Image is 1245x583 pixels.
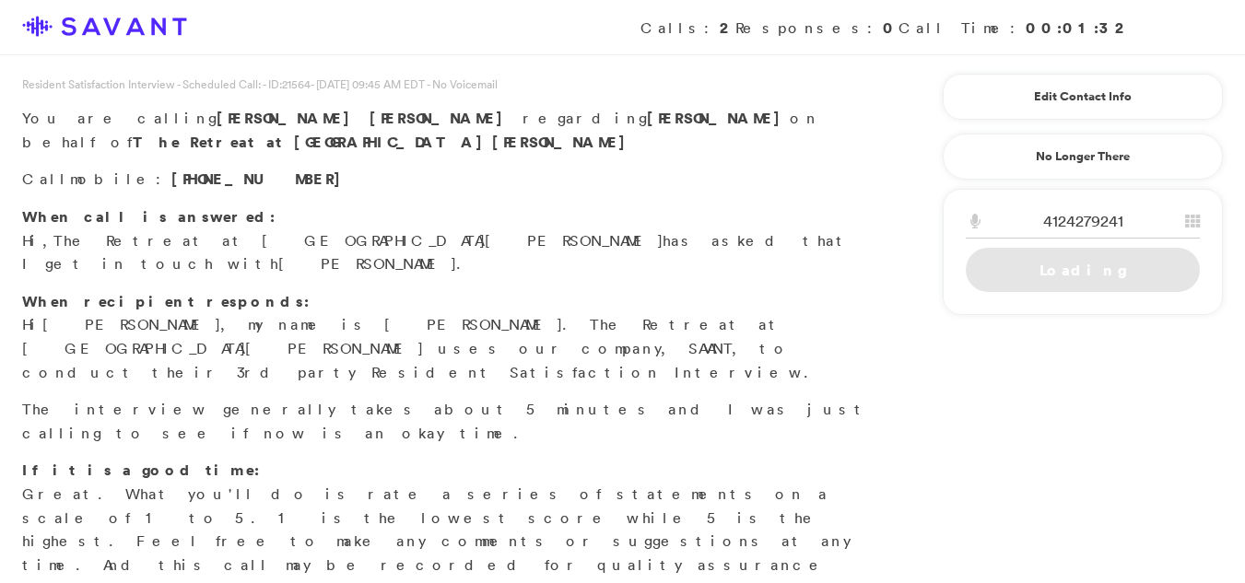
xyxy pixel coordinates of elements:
span: The Retreat at [GEOGRAPHIC_DATA][PERSON_NAME] [53,231,663,250]
strong: When call is answered: [22,206,276,227]
a: No Longer There [943,134,1223,180]
strong: [PERSON_NAME] [647,108,790,128]
p: You are calling regarding on behalf of [22,107,873,154]
span: [PERSON_NAME] [370,108,512,128]
span: [PERSON_NAME] [217,108,359,128]
span: [PHONE_NUMBER] [171,169,350,189]
a: Edit Contact Info [966,82,1200,111]
strong: If it is a good time: [22,460,260,480]
span: [PERSON_NAME] [42,315,220,333]
span: mobile [70,169,156,188]
span: [PERSON_NAME] [278,254,456,273]
strong: The Retreat at [GEOGRAPHIC_DATA][PERSON_NAME] [133,132,635,152]
strong: 00:01:32 [1026,17,1131,38]
a: Loading [966,248,1200,292]
span: 21564 [282,76,311,92]
p: Hi , my name is [PERSON_NAME]. The Retreat at [GEOGRAPHIC_DATA][PERSON_NAME] uses our company, SA... [22,290,873,384]
strong: When recipient responds: [22,291,310,311]
p: Hi, has asked that I get in touch with . [22,205,873,276]
span: Resident Satisfaction Interview - Scheduled Call: - ID: - [DATE] 09:45 AM EDT - No Voicemail [22,76,498,92]
strong: 2 [720,17,735,38]
p: Call : [22,168,873,192]
strong: 0 [883,17,899,38]
p: The interview generally takes about 5 minutes and I was just calling to see if now is an okay time. [22,398,873,445]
